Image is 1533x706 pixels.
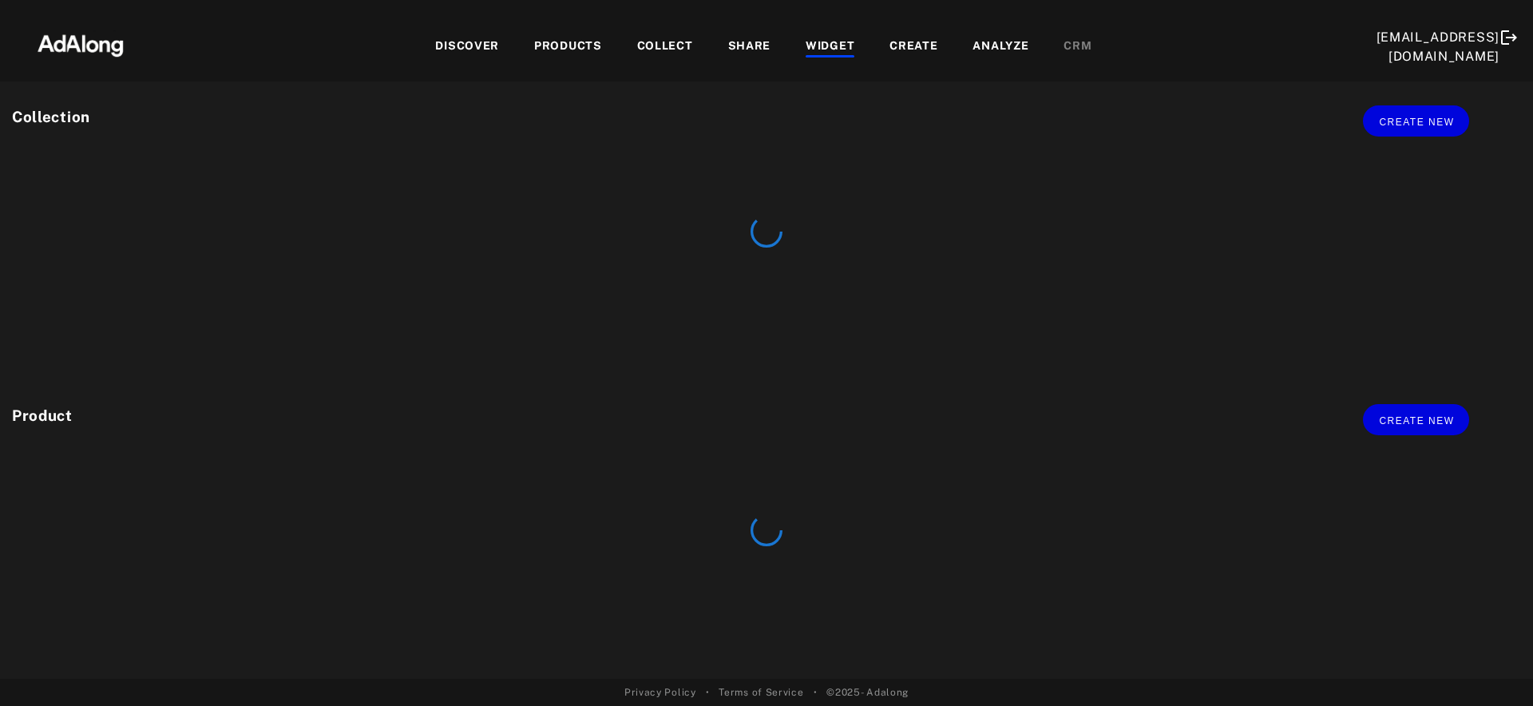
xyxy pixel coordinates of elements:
button: Create new [1363,404,1469,435]
a: Privacy Policy [624,685,696,700]
span: • [814,685,818,700]
img: 63233d7d88ed69de3c212112c67096b6.png [10,20,151,68]
div: ANALYZE [972,38,1028,57]
div: DISCOVER [435,38,499,57]
div: CREATE [889,38,937,57]
div: COLLECT [637,38,693,57]
span: Create new [1379,415,1454,426]
span: • [706,685,710,700]
a: Terms of Service [719,685,803,700]
button: Create new [1363,105,1469,137]
span: Create new [1379,117,1454,128]
div: SHARE [728,38,771,57]
div: WIDGET [806,38,854,57]
div: PRODUCTS [534,38,602,57]
span: © 2025 - Adalong [826,685,909,700]
iframe: Chat Widget [1453,629,1533,706]
div: [EMAIL_ADDRESS][DOMAIN_NAME] [1377,28,1500,66]
div: CRM [1064,38,1091,57]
